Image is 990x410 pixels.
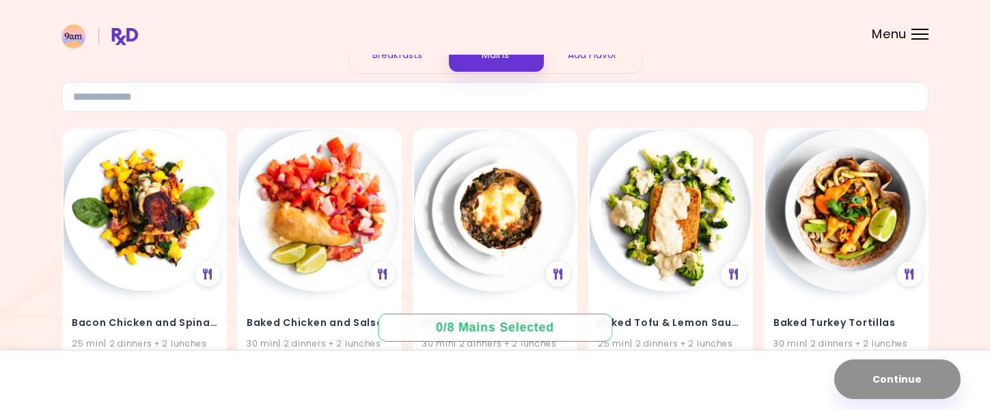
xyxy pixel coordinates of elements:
span: Menu [872,28,907,40]
div: See Meal Plan [370,262,395,286]
div: Add Flavor [544,37,642,73]
div: See Meal Plan [721,262,746,286]
div: See Meal Plan [195,262,219,286]
h4: Baked Turkey Tortillas [773,312,919,334]
div: See Meal Plan [546,262,570,286]
div: Mains [446,37,544,73]
button: Continue [834,359,961,399]
div: 25 min | 2 dinners + 2 lunches [72,337,217,350]
h4: Baked Tofu & Lemon Sauce [598,312,743,334]
h4: Baked Eggs & Spinach [422,312,568,334]
div: 30 min | 2 dinners + 2 lunches [773,337,919,350]
h4: Baked Chicken and Salsa [247,312,392,334]
div: 0 / 8 Mains Selected [426,319,564,336]
img: RxDiet [61,25,138,49]
h4: Bacon Chicken and Spinach [72,312,217,334]
div: 30 min | 2 dinners + 2 lunches [247,337,392,350]
div: 30 min | 2 dinners + 2 lunches [422,337,568,350]
div: Breakfasts [349,37,447,73]
div: 25 min | 2 dinners + 2 lunches [598,337,743,350]
div: See Meal Plan [896,262,921,286]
